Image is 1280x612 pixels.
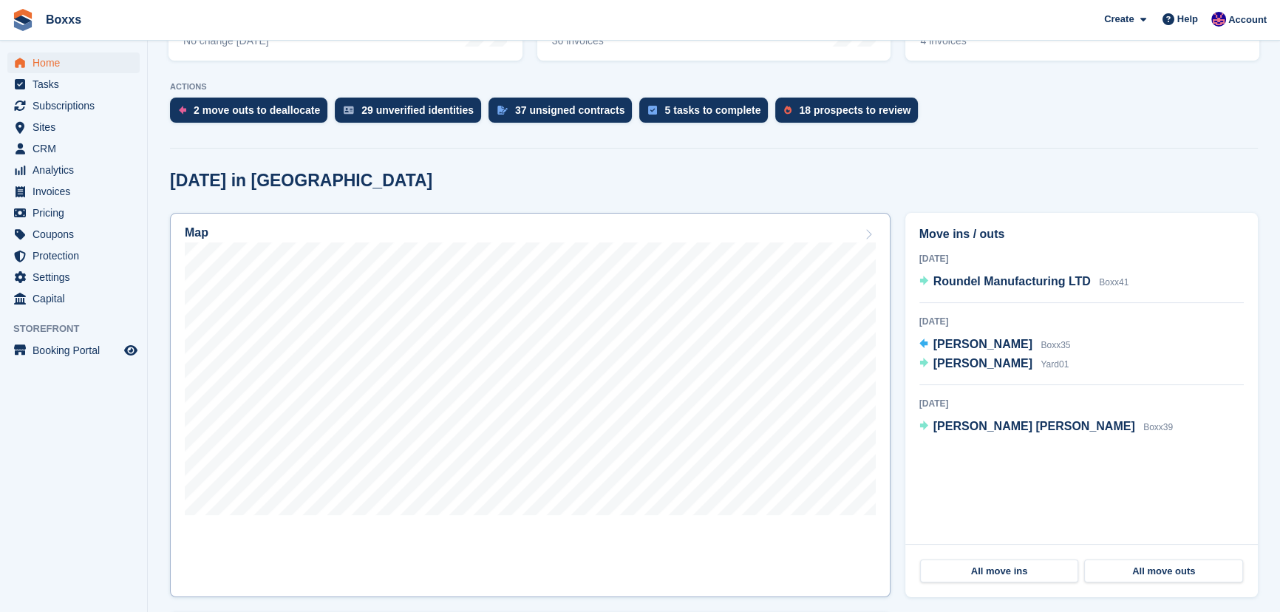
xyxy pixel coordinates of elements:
[33,267,121,288] span: Settings
[1099,277,1128,288] span: Boxx41
[488,98,640,130] a: 37 unsigned contracts
[1228,13,1267,27] span: Account
[33,160,121,180] span: Analytics
[33,138,121,159] span: CRM
[497,106,508,115] img: contract_signature_icon-13c848040528278c33f63329250d36e43548de30e8caae1d1a13099fd9432cc5.svg
[1084,560,1243,583] a: All move outs
[122,341,140,359] a: Preview store
[799,104,910,116] div: 18 prospects to review
[7,340,140,361] a: menu
[933,357,1032,370] span: [PERSON_NAME]
[33,245,121,266] span: Protection
[33,117,121,137] span: Sites
[170,171,432,191] h2: [DATE] in [GEOGRAPHIC_DATA]
[919,336,1071,355] a: [PERSON_NAME] Boxx35
[7,74,140,95] a: menu
[12,9,34,31] img: stora-icon-8386f47178a22dfd0bd8f6a31ec36ba5ce8667c1dd55bd0f319d3a0aa187defe.svg
[170,82,1258,92] p: ACTIONS
[552,35,662,47] div: 36 invoices
[639,98,775,130] a: 5 tasks to complete
[933,338,1032,350] span: [PERSON_NAME]
[7,160,140,180] a: menu
[933,275,1091,288] span: Roundel Manufacturing LTD
[515,104,625,116] div: 37 unsigned contracts
[1177,12,1198,27] span: Help
[33,181,121,202] span: Invoices
[919,418,1173,437] a: [PERSON_NAME] [PERSON_NAME] Boxx39
[335,98,488,130] a: 29 unverified identities
[7,181,140,202] a: menu
[33,95,121,116] span: Subscriptions
[7,224,140,245] a: menu
[7,117,140,137] a: menu
[33,52,121,73] span: Home
[919,397,1244,410] div: [DATE]
[33,340,121,361] span: Booking Portal
[344,106,354,115] img: verify_identity-adf6edd0f0f0b5bbfe63781bf79b02c33cf7c696d77639b501bdc392416b5a36.svg
[919,225,1244,243] h2: Move ins / outs
[33,203,121,223] span: Pricing
[33,288,121,309] span: Capital
[920,560,1079,583] a: All move ins
[1143,422,1173,432] span: Boxx39
[194,104,320,116] div: 2 move outs to deallocate
[7,203,140,223] a: menu
[1041,359,1069,370] span: Yard01
[1211,12,1226,27] img: Jamie Malcolm
[919,315,1244,328] div: [DATE]
[33,224,121,245] span: Coupons
[919,252,1244,265] div: [DATE]
[919,355,1069,374] a: [PERSON_NAME] Yard01
[919,273,1129,292] a: Roundel Manufacturing LTD Boxx41
[7,95,140,116] a: menu
[664,104,760,116] div: 5 tasks to complete
[784,106,792,115] img: prospect-51fa495bee0391a8d652442698ab0144808aea92771e9ea1ae160a38d050c398.svg
[775,98,925,130] a: 18 prospects to review
[185,226,208,239] h2: Map
[40,7,87,32] a: Boxxs
[7,267,140,288] a: menu
[1041,340,1070,350] span: Boxx35
[170,213,891,597] a: Map
[7,245,140,266] a: menu
[7,288,140,309] a: menu
[170,98,335,130] a: 2 move outs to deallocate
[183,35,269,47] div: No change [DATE]
[33,74,121,95] span: Tasks
[361,104,474,116] div: 29 unverified identities
[920,35,1021,47] div: 4 invoices
[7,52,140,73] a: menu
[648,106,657,115] img: task-75834270c22a3079a89374b754ae025e5fb1db73e45f91037f5363f120a921f8.svg
[1104,12,1134,27] span: Create
[179,106,186,115] img: move_outs_to_deallocate_icon-f764333ba52eb49d3ac5e1228854f67142a1ed5810a6f6cc68b1a99e826820c5.svg
[933,420,1135,432] span: [PERSON_NAME] [PERSON_NAME]
[13,322,147,336] span: Storefront
[7,138,140,159] a: menu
